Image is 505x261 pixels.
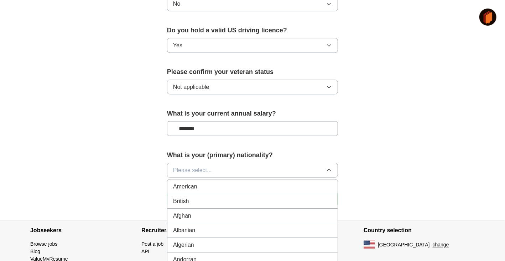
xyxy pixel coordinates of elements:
[173,166,212,175] span: Please select...
[30,249,40,255] a: Blog
[167,80,338,95] button: Not applicable
[167,109,338,118] label: What is your current annual salary?
[167,26,338,35] label: Do you hold a valid US driving licence?
[173,182,197,191] span: American
[173,83,209,91] span: Not applicable
[378,241,430,249] span: [GEOGRAPHIC_DATA]
[30,241,57,247] a: Browse jobs
[364,241,375,249] img: US flag
[433,241,449,249] button: change
[167,163,338,178] button: Please select...
[173,241,194,249] span: Algerian
[173,226,195,235] span: Albanian
[141,241,163,247] a: Post a job
[167,67,338,77] label: Please confirm your veteran status
[167,38,338,53] button: Yes
[364,221,475,241] h4: Country selection
[173,197,189,206] span: British
[141,249,150,255] a: API
[173,212,191,220] span: Afghan
[173,41,182,50] span: Yes
[167,150,338,160] label: What is your (primary) nationality?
